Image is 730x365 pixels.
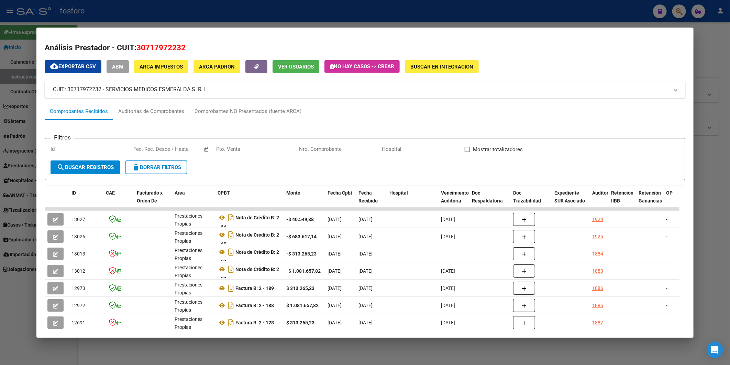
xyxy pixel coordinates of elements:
mat-icon: delete [132,163,140,171]
span: Monto [286,190,300,196]
span: ABM [112,64,123,70]
span: Borrar Filtros [132,164,181,170]
span: Fecha Cpbt [328,190,352,196]
button: Buscar en Integración [405,60,479,73]
span: - [666,217,667,222]
i: Descargar documento [226,283,235,294]
span: [DATE] [441,217,455,222]
span: Exportar CSV [50,63,96,70]
button: Exportar CSV [45,60,101,73]
span: Expediente SUR Asociado [554,190,585,204]
span: Hospital [389,190,408,196]
strong: -$ 313.265,23 [286,251,317,257]
span: Prestaciones Propias [175,299,202,313]
datatable-header-cell: OP [663,186,691,216]
i: Descargar documento [226,212,235,223]
span: [DATE] [358,268,373,274]
span: ARCA Padrón [199,64,235,70]
span: [DATE] [328,217,342,222]
datatable-header-cell: Facturado x Orden De [134,186,172,216]
button: ARCA Impuestos [134,60,188,73]
div: Auditorías de Comprobantes [118,107,184,115]
span: Mostrar totalizadores [473,145,523,154]
mat-icon: search [57,163,65,171]
input: Fecha inicio [133,146,161,152]
div: Open Intercom Messenger [707,342,723,358]
span: Retención Ganancias [639,190,662,204]
span: CAE [106,190,115,196]
strong: $ 1.081.657,82 [286,303,319,308]
strong: -$ 683.617,14 [286,234,317,239]
span: 13027 [71,217,85,222]
span: [DATE] [328,303,342,308]
datatable-header-cell: CPBT [215,186,284,216]
div: 1887 [592,319,603,327]
span: [DATE] [358,251,373,257]
div: 1925 [592,233,603,241]
span: Area [175,190,185,196]
span: Prestaciones Propias [175,213,202,227]
span: [DATE] [358,320,373,325]
strong: Nota de Crédito B: 2 - 64 [218,215,279,230]
i: Descargar documento [226,264,235,275]
datatable-header-cell: Fecha Recibido [356,186,387,216]
datatable-header-cell: Doc Respaldatoria [469,186,510,216]
button: Open calendar [203,146,211,154]
div: 1883 [592,267,603,275]
strong: $ 313.265,23 [286,320,314,325]
h2: Análisis Prestador - CUIT: [45,42,685,54]
datatable-header-cell: ID [69,186,103,216]
span: Vencimiento Auditoría [441,190,469,204]
span: Fecha Recibido [358,190,378,204]
span: - [666,251,667,257]
span: Buscar Registros [57,164,114,170]
span: 12973 [71,285,85,291]
div: 1885 [592,302,603,310]
div: 1886 [592,284,603,292]
span: Buscar en Integración [410,64,473,70]
span: Prestaciones Propias [175,265,202,278]
i: Descargar documento [226,300,235,311]
span: Prestaciones Propias [175,282,202,295]
span: [DATE] [328,320,342,325]
span: Prestaciones Propias [175,248,202,261]
span: [DATE] [358,285,373,291]
span: [DATE] [441,320,455,325]
div: Comprobantes NO Presentados (fuente ARCA) [195,107,301,115]
span: OP [666,190,673,196]
span: [DATE] [328,285,342,291]
span: ARCA Impuestos [140,64,183,70]
span: ID [71,190,76,196]
span: Prestaciones Propias [175,316,202,330]
span: - [666,285,667,291]
datatable-header-cell: Retencion IIBB [608,186,636,216]
span: [DATE] [328,234,342,239]
span: - [666,303,667,308]
datatable-header-cell: CAE [103,186,134,216]
button: Buscar Registros [51,160,120,174]
span: [DATE] [441,285,455,291]
strong: -$ 1.081.657,82 [286,268,321,274]
span: 13012 [71,268,85,274]
h3: Filtros [51,133,74,142]
span: [DATE] [328,251,342,257]
datatable-header-cell: Vencimiento Auditoría [438,186,469,216]
input: Fecha fin [167,146,201,152]
i: Descargar documento [226,317,235,328]
span: No hay casos -> Crear [330,63,394,70]
span: Ver Usuarios [278,64,314,70]
span: - [666,234,667,239]
span: - [666,268,667,274]
span: [DATE] [358,303,373,308]
strong: Factura B: 2 - 128 [235,320,274,325]
strong: -$ 40.549,88 [286,217,314,222]
datatable-header-cell: Retención Ganancias [636,186,663,216]
span: Retencion IIBB [611,190,633,204]
span: [DATE] [358,234,373,239]
strong: Nota de Crédito B: 2 - 62 [218,267,279,281]
datatable-header-cell: Expediente SUR Asociado [552,186,589,216]
span: Doc Respaldatoria [472,190,503,204]
i: Descargar documento [226,229,235,240]
strong: Nota de Crédito B: 2 - 65 [218,232,279,247]
datatable-header-cell: Doc Trazabilidad [510,186,552,216]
